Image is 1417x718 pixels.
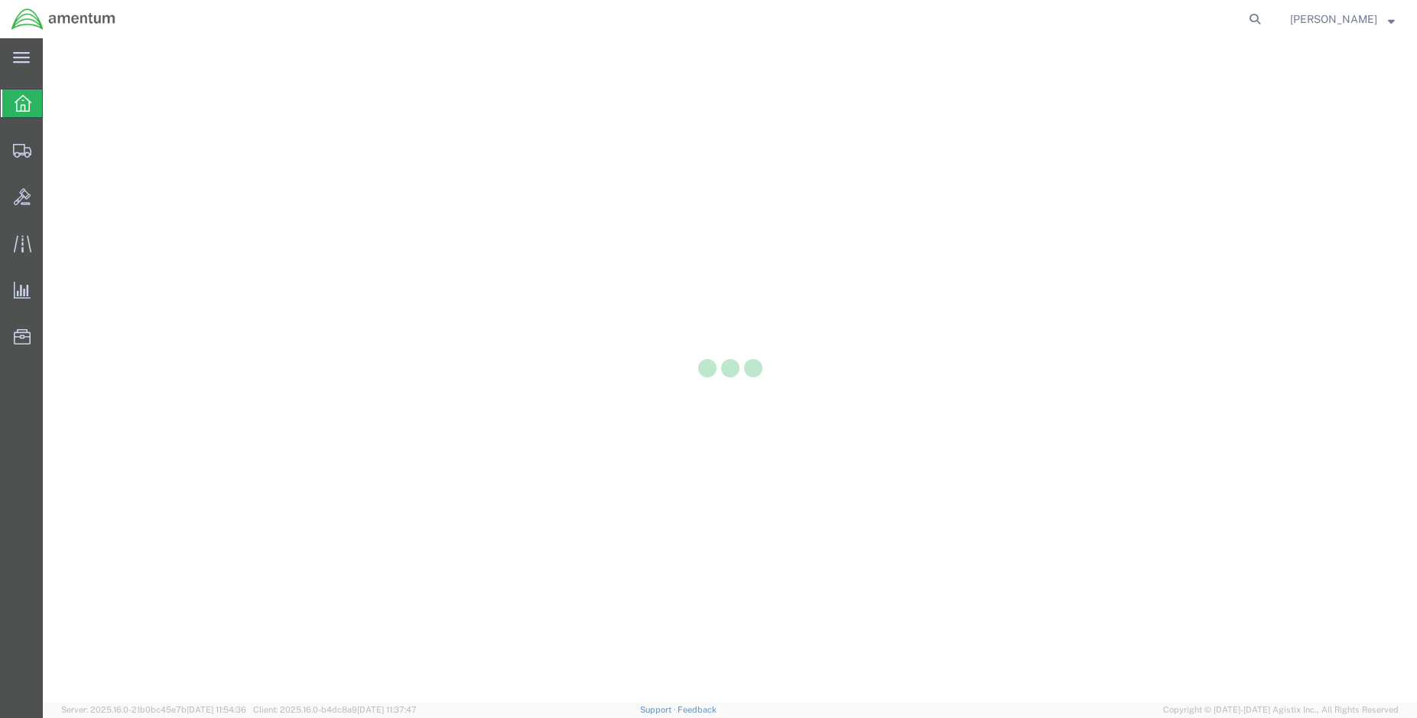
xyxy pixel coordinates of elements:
img: logo [11,8,116,31]
span: Copyright © [DATE]-[DATE] Agistix Inc., All Rights Reserved [1163,703,1399,716]
span: Client: 2025.16.0-b4dc8a9 [253,705,417,714]
button: [PERSON_NAME] [1289,10,1396,28]
span: [DATE] 11:54:36 [187,705,246,714]
a: Support [640,705,678,714]
span: [DATE] 11:37:47 [357,705,417,714]
span: Brian Marquez [1290,11,1377,28]
a: Feedback [678,705,717,714]
span: Server: 2025.16.0-21b0bc45e7b [61,705,246,714]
